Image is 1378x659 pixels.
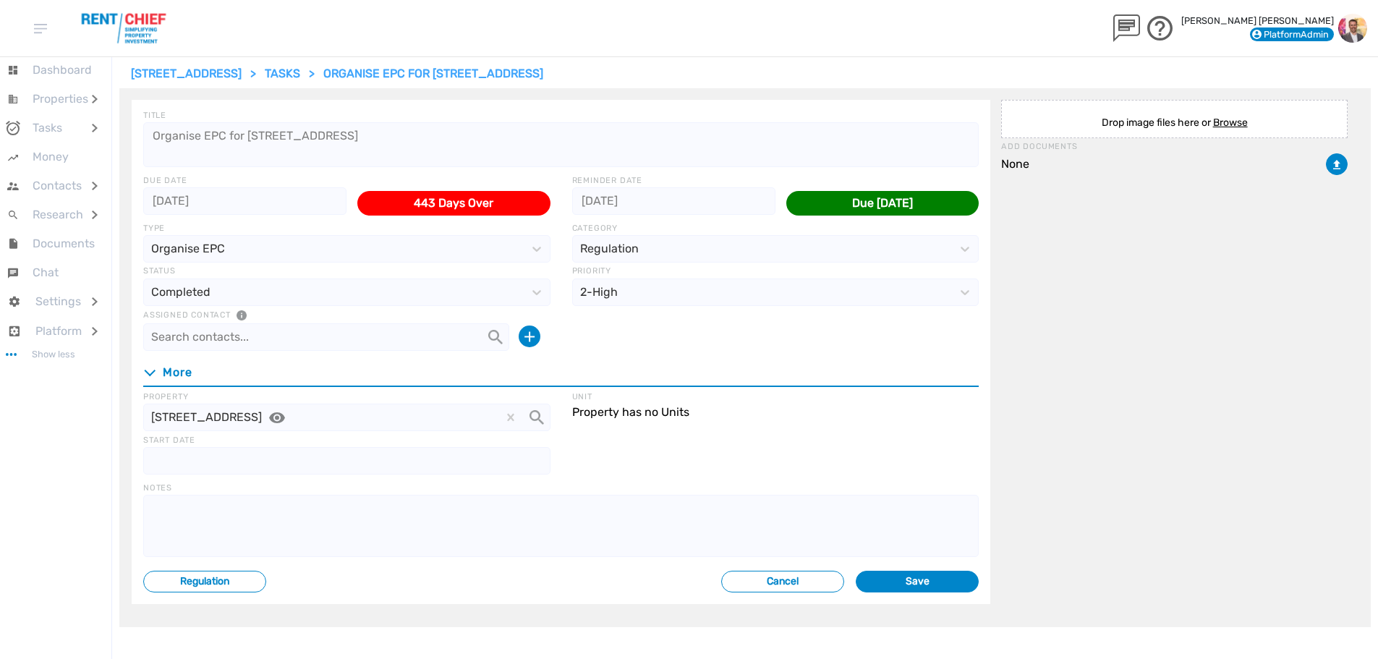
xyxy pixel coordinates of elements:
[6,323,33,340] img: menuicon_platform%20(1).5b243ce0.svg
[1110,14,1144,42] img: Chat
[6,179,30,193] img: menuicon_contacts.1fbc8e6f.svg
[151,328,249,346] div: Search contacts...
[6,353,32,356] img: menu_showall.29eb39c0.svg
[529,410,544,425] img: wAAAABJRU5ErkJggg==
[1001,156,1320,173] div: None
[323,65,543,82] li: Organise EPC for [STREET_ADDRESS]
[33,92,88,106] span: Properties
[143,177,550,184] div: Due Date
[143,267,550,275] div: Status
[357,191,550,216] div: 443 Days Over
[92,182,97,190] img: ic_chevron_right_24px.0f4c0c35.svg
[143,571,266,592] button: Regulation
[572,393,979,401] div: Unit
[92,297,97,306] img: ic_chevron_right_24px.0f4c0c35.svg
[237,310,247,320] img: Info
[6,150,30,164] img: menuicon_financials.254faf8c.svg
[131,67,242,80] span: [STREET_ADDRESS]
[580,240,639,258] div: Regulation
[143,355,979,387] div: More
[35,294,81,308] span: Settings
[6,293,33,310] img: menuicon_settings.27eae0af.svg
[143,393,550,401] div: Property
[33,121,62,135] span: Tasks
[33,208,83,221] span: Research
[33,265,59,279] span: Chat
[143,111,979,119] div: Title
[33,150,69,163] span: Money
[519,326,540,347] img: addbutton.c59fa52a.svg
[143,484,979,492] div: Notes
[572,224,979,232] div: Category
[6,92,30,106] img: menuicon_properties.c996c173.svg
[6,121,30,135] img: menuicon_tasks.a0df7327.svg
[1254,29,1329,40] span: PlatformAdmin
[143,310,550,320] div: Assigned Contact
[6,208,30,222] img: menuicon_research.aa322991.svg
[856,571,979,592] button: Save
[300,67,323,80] span: >
[1144,16,1176,41] img: Help
[721,571,844,592] button: Cancel
[572,177,979,184] div: Reminder Date
[488,330,503,344] img: wAAAABJRU5ErkJggg==
[151,409,262,426] div: [STREET_ADDRESS]
[92,95,97,103] img: ic_chevron_right_24px.0f4c0c35.svg
[92,211,97,219] img: ic_chevron_right_24px.0f4c0c35.svg
[580,284,618,301] div: 2-High
[1002,115,1347,130] div: Drop image files here or
[34,24,47,34] img: 3gzNwCKohTBo4hQtAAAAABJRU5ErkJggg==
[269,412,285,423] img: ic_visibility_24px.2f0047cf.svg
[33,237,95,250] span: Documents
[6,237,30,251] img: menuicon_documents.89324e55.svg
[6,265,30,280] img: menuicon_chat.4b081347.svg
[561,393,990,431] div: Property has no Units
[35,324,82,338] span: Platform
[143,436,550,444] div: Start Date
[33,179,82,192] span: Contacts
[1001,143,1348,150] div: Add Documents
[6,63,30,77] img: menuicon_dashboard.e3499f56.svg
[151,240,225,258] div: Organise EPC
[242,67,265,80] span: >
[1326,153,1348,175] button: Upload
[151,284,210,301] div: Completed
[33,63,92,77] span: Dashboard
[265,67,300,80] span: TASKS
[1181,14,1334,27] div: [PERSON_NAME] [PERSON_NAME]
[786,191,979,216] div: Due [DATE]
[1333,160,1341,169] img: Upload
[143,122,979,167] textarea: Organise EPC for [STREET_ADDRESS]
[92,124,97,132] img: ic_chevron_right_24px.0f4c0c35.svg
[1213,116,1248,129] u: Browse
[1252,30,1262,39] img: user_account.c50afb19.svg
[92,327,97,336] img: ic_chevron_right_24px.0f4c0c35.svg
[143,224,550,232] div: Type
[572,267,979,275] div: Priority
